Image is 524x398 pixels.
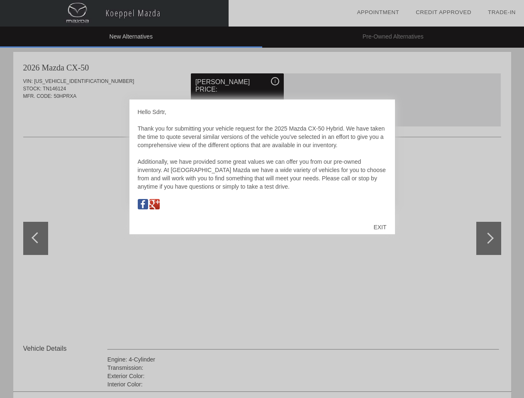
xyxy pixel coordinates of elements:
[149,199,160,209] img: Map to Koeppel Mazda
[488,9,516,15] a: Trade-In
[138,108,387,216] div: Hello Sdrtr, Thank you for submitting your vehicle request for the 2025 Mazda CX-50 Hybrid. We ha...
[416,9,471,15] a: Credit Approved
[138,199,148,209] img: Map to Koeppel Mazda
[357,9,399,15] a: Appointment
[365,215,395,240] div: EXIT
